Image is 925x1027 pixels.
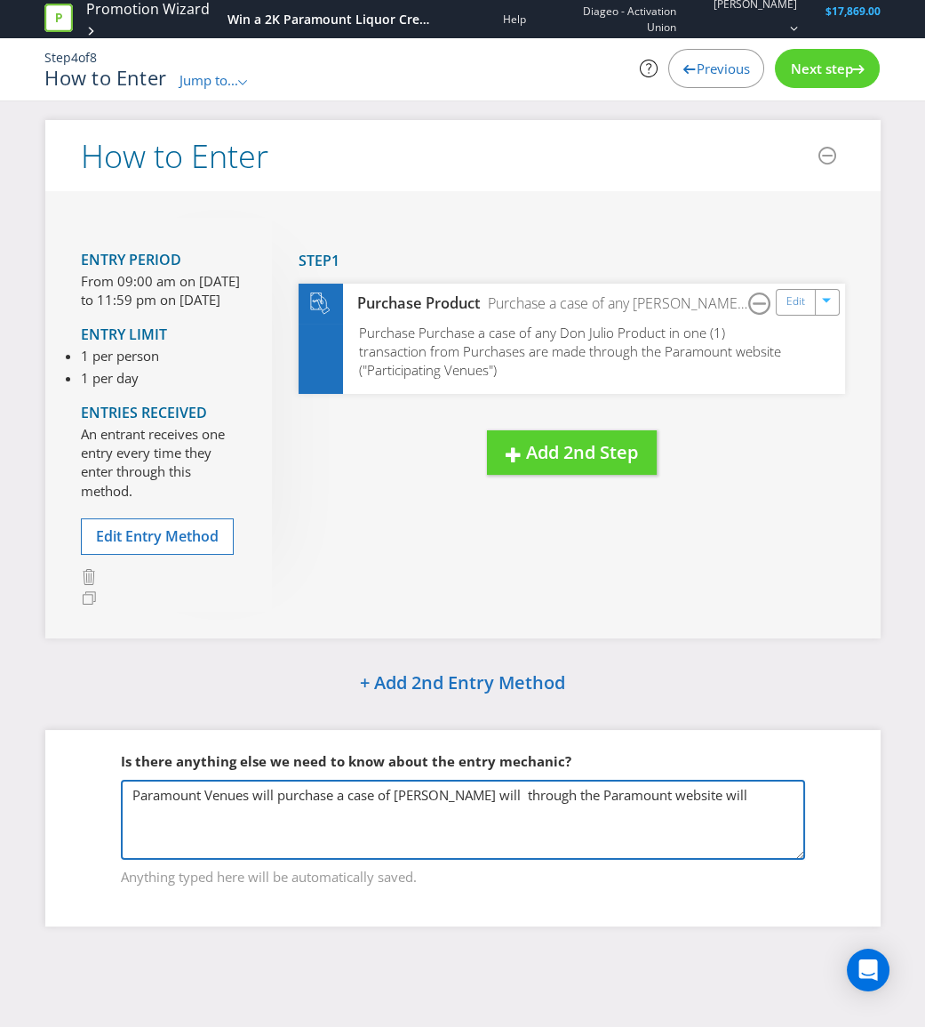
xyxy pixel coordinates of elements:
[44,67,166,88] h1: How to Enter
[81,250,181,269] span: Entry Period
[696,60,749,77] span: Previous
[71,49,78,66] span: 4
[179,71,238,89] span: Jump to...
[503,12,526,27] a: Help
[81,272,245,310] p: From 09:00 am on [DATE] to 11:59 pm on [DATE]
[81,347,159,365] li: 1 per person
[81,139,268,174] h2: How to Enter
[359,324,781,380] span: Purchase Purchase a case of any Don Julio Product in one (1) transaction from Purchases are made ...
[790,60,852,77] span: Next step
[360,670,565,694] span: + Add 2nd Entry Method
[526,440,638,464] span: Add 2nd Step
[825,4,880,19] span: $17,869.00
[81,425,245,501] p: An entrant receives one entry every time they enter through this method.
[481,293,748,314] div: Purchase a case of any [PERSON_NAME] Product
[44,49,71,66] span: Step
[81,518,234,555] button: Edit Entry Method
[786,292,805,312] a: Edit
[315,665,610,703] button: + Add 2nd Entry Method
[90,49,97,66] span: 8
[96,526,219,546] span: Edit Entry Method
[78,49,90,66] span: of
[299,251,331,270] span: Step
[81,405,245,421] h4: Entries Received
[551,4,675,34] span: Diageo - Activation Union
[487,430,657,476] button: Add 2nd Step
[343,293,482,314] div: Purchase Product
[121,861,805,887] span: Anything typed here will be automatically saved.
[121,752,571,770] span: Is there anything else we need to know about the entry mechanic?
[227,11,435,28] div: Win a 2K Paramount Liquor Credit
[81,325,167,344] span: Entry Limit
[847,949,889,991] div: Open Intercom Messenger
[331,251,339,270] span: 1
[81,369,159,388] li: 1 per day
